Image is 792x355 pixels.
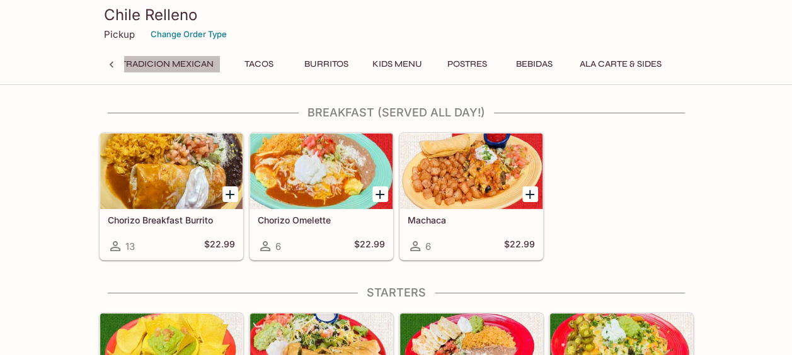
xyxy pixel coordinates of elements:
h4: Starters [99,286,694,300]
button: Bebidas [506,55,563,73]
button: Ala Carte & Sides [573,55,669,73]
span: 13 [125,240,135,252]
span: 6 [425,240,431,252]
div: Chorizo Breakfast Burrito [100,133,243,209]
div: Machaca [400,133,542,209]
button: Burritos [297,55,355,73]
h5: $22.99 [204,239,235,254]
h5: $22.99 [504,239,535,254]
button: Add Chorizo Breakfast Burrito [222,186,238,202]
a: Machaca6$22.99 [399,133,543,260]
div: Chorizo Omelette [250,133,393,209]
h5: Chorizo Breakfast Burrito [108,215,235,225]
button: Kids Menu [365,55,429,73]
button: Add Machaca [522,186,538,202]
a: Chorizo Omelette6$22.99 [250,133,393,260]
h5: $22.99 [354,239,385,254]
h5: Machaca [408,215,535,225]
p: Pickup [104,28,135,40]
button: Change Order Type [145,25,232,44]
span: 6 [275,240,281,252]
button: Tacos [231,55,287,73]
h5: Chorizo Omelette [258,215,385,225]
button: Add Chorizo Omelette [372,186,388,202]
h3: Chile Relleno [104,5,689,25]
button: La Tradicion Mexican [102,55,221,73]
h4: Breakfast (Served ALL DAY!) [99,106,694,120]
a: Chorizo Breakfast Burrito13$22.99 [100,133,243,260]
button: Postres [439,55,496,73]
